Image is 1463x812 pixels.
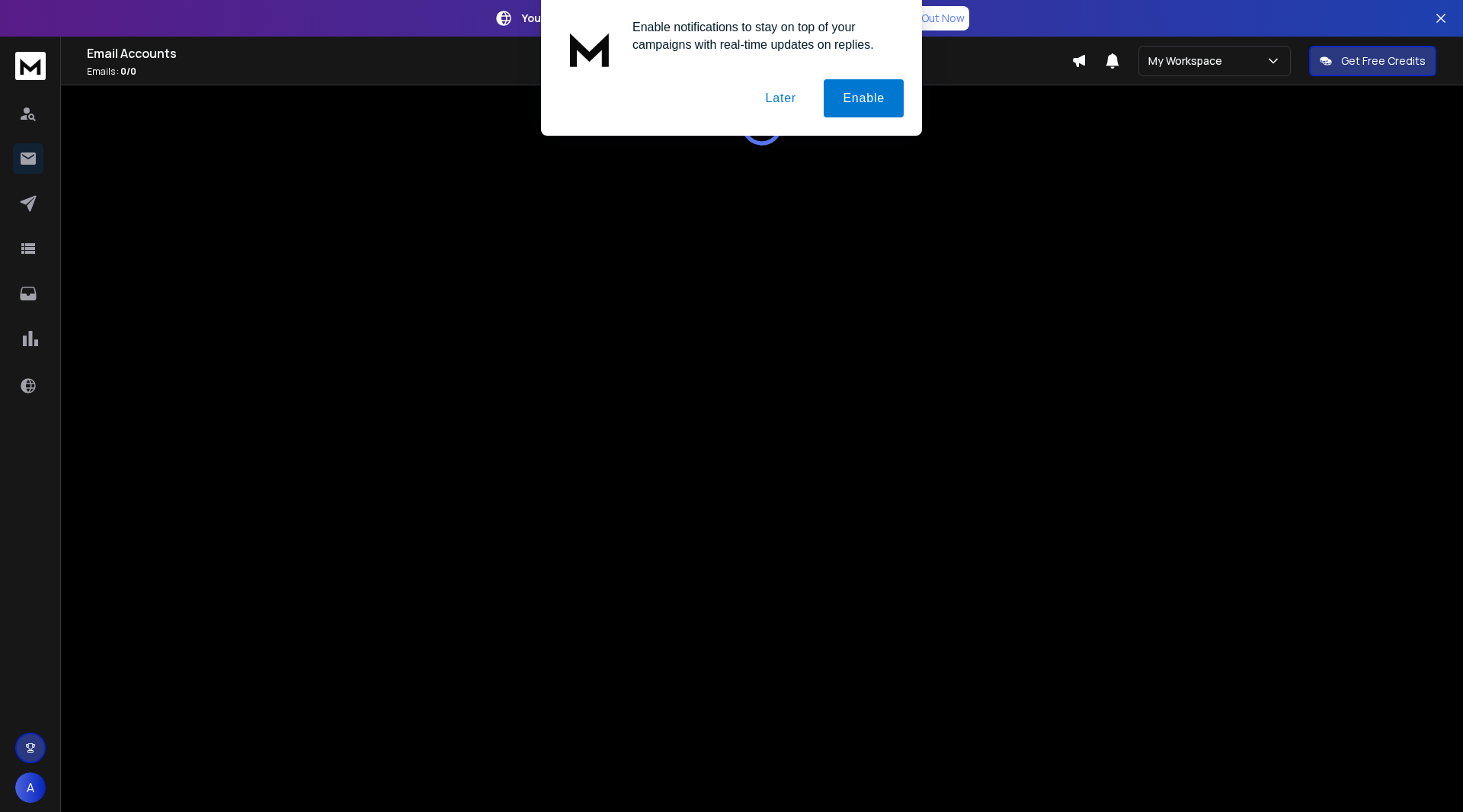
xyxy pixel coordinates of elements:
button: A [15,772,46,803]
button: Enable [824,79,904,117]
div: Enable notifications to stay on top of your campaigns with real-time updates on replies. [620,18,904,53]
button: Later [746,79,815,117]
img: notification icon [559,18,620,79]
